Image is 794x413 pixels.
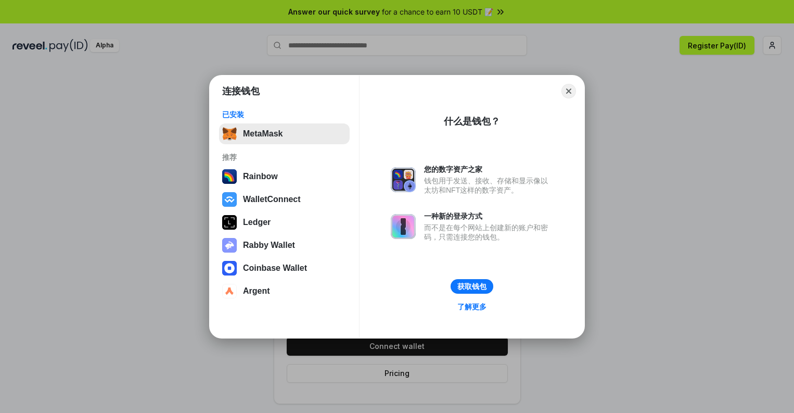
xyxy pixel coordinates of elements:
a: 了解更多 [451,300,493,314]
div: WalletConnect [243,195,301,204]
div: 钱包用于发送、接收、存储和显示像以太坊和NFT这样的数字资产。 [424,176,553,195]
div: 而不是在每个网站上创建新的账户和密码，只需连接您的钱包。 [424,223,553,242]
div: MetaMask [243,129,283,139]
button: 获取钱包 [451,279,493,294]
div: 什么是钱包？ [444,115,500,128]
button: Close [561,84,576,98]
button: Ledger [219,212,350,233]
button: Rainbow [219,166,350,187]
div: Rainbow [243,172,278,181]
img: svg+xml,%3Csvg%20width%3D%22120%22%20height%3D%22120%22%20viewBox%3D%220%200%20120%20120%22%20fil... [222,169,237,184]
div: Ledger [243,218,271,227]
img: svg+xml,%3Csvg%20xmlns%3D%22http%3A%2F%2Fwww.w3.org%2F2000%2Fsvg%22%20width%3D%2228%22%20height%3... [222,215,237,230]
div: 推荐 [222,153,347,162]
button: MetaMask [219,123,350,144]
div: 已安装 [222,110,347,119]
img: svg+xml,%3Csvg%20xmlns%3D%22http%3A%2F%2Fwww.w3.org%2F2000%2Fsvg%22%20fill%3D%22none%22%20viewBox... [222,238,237,253]
div: Argent [243,286,270,296]
div: 了解更多 [457,302,486,311]
button: Rabby Wallet [219,235,350,256]
div: 您的数字资产之家 [424,165,553,174]
button: Argent [219,281,350,302]
h1: 连接钱包 [222,85,260,97]
div: Coinbase Wallet [243,264,307,273]
div: 一种新的登录方式 [424,211,553,221]
img: svg+xml,%3Csvg%20width%3D%2228%22%20height%3D%2228%22%20viewBox%3D%220%200%2028%2028%22%20fill%3D... [222,192,237,207]
div: 获取钱包 [457,282,486,291]
div: Rabby Wallet [243,241,295,250]
button: WalletConnect [219,189,350,210]
img: svg+xml,%3Csvg%20xmlns%3D%22http%3A%2F%2Fwww.w3.org%2F2000%2Fsvg%22%20fill%3D%22none%22%20viewBox... [391,167,416,192]
img: svg+xml,%3Csvg%20xmlns%3D%22http%3A%2F%2Fwww.w3.org%2F2000%2Fsvg%22%20fill%3D%22none%22%20viewBox... [391,214,416,239]
button: Coinbase Wallet [219,258,350,279]
img: svg+xml,%3Csvg%20width%3D%2228%22%20height%3D%2228%22%20viewBox%3D%220%200%2028%2028%22%20fill%3D... [222,284,237,298]
img: svg+xml,%3Csvg%20width%3D%2228%22%20height%3D%2228%22%20viewBox%3D%220%200%2028%2028%22%20fill%3D... [222,261,237,276]
img: svg+xml,%3Csvg%20fill%3D%22none%22%20height%3D%2233%22%20viewBox%3D%220%200%2035%2033%22%20width%... [222,127,237,141]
